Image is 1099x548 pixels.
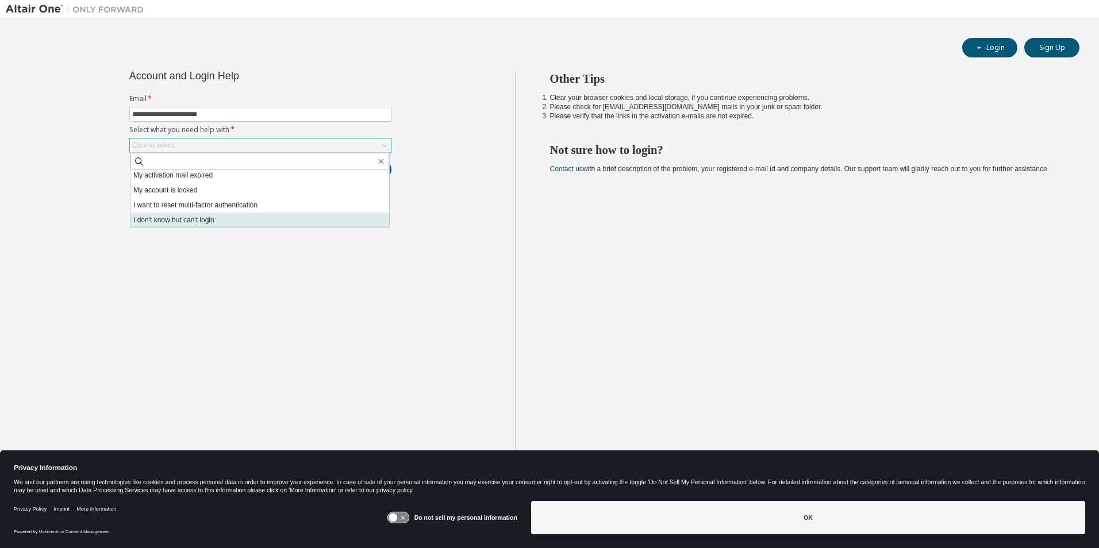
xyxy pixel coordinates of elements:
li: My activation mail expired [130,168,389,183]
h2: Not sure how to login? [550,142,1059,157]
li: Please verify that the links in the activation e-mails are not expired. [550,111,1059,121]
label: Email [129,94,391,103]
button: Login [962,38,1017,57]
img: Altair One [6,3,149,15]
div: Click to select [132,141,175,150]
li: Please check for [EMAIL_ADDRESS][DOMAIN_NAME] mails in your junk or spam folder. [550,102,1059,111]
li: Clear your browser cookies and local storage, if you continue experiencing problems. [550,93,1059,102]
a: Contact us [550,165,583,173]
div: Click to select [130,138,391,152]
button: Sign Up [1024,38,1079,57]
label: Select what you need help with [129,125,391,134]
span: with a brief description of the problem, your registered e-mail id and company details. Our suppo... [550,165,1049,173]
h2: Other Tips [550,71,1059,86]
div: Account and Login Help [129,71,339,80]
